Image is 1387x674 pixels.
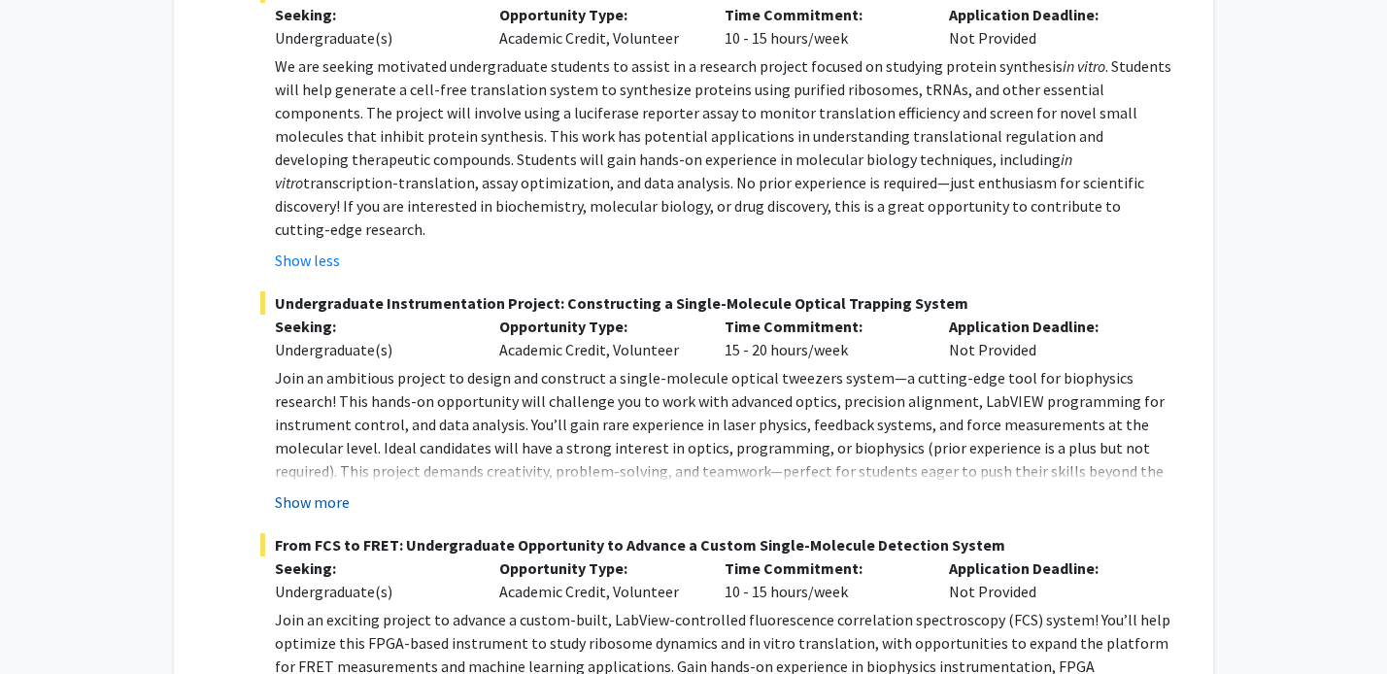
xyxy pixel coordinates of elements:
div: Not Provided [934,556,1160,603]
div: 15 - 20 hours/week [710,315,935,361]
div: Not Provided [934,315,1160,361]
p: Application Deadline: [949,556,1145,580]
span: From FCS to FRET: Undergraduate Opportunity to Advance a Custom Single-Molecule Detection System [260,533,1174,556]
p: Seeking: [275,3,471,26]
p: Seeking: [275,315,471,338]
p: Time Commitment: [725,315,921,338]
div: Undergraduate(s) [275,26,471,50]
button: Show more [275,490,350,514]
div: Undergraduate(s) [275,580,471,603]
iframe: Chat [15,587,83,659]
div: Not Provided [934,3,1160,50]
p: Seeking: [275,556,471,580]
p: Application Deadline: [949,3,1145,26]
span: . Students will help generate a cell-free translation system to synthesize proteins using purifie... [275,56,1171,169]
span: We are seeking motivated undergraduate students to assist in a research project focused on studyi... [275,56,1063,76]
p: Opportunity Type: [499,3,695,26]
div: Academic Credit, Volunteer [485,315,710,361]
div: Academic Credit, Volunteer [485,556,710,603]
p: Time Commitment: [725,3,921,26]
span: Undergraduate Instrumentation Project: Constructing a Single-Molecule Optical Trapping System [260,291,1174,315]
p: Time Commitment: [725,556,921,580]
p: Opportunity Type: [499,315,695,338]
div: 10 - 15 hours/week [710,556,935,603]
button: Show less [275,249,340,272]
span: transcription-translation, assay optimization, and data analysis. No prior experience is required... [275,173,1144,239]
p: Opportunity Type: [499,556,695,580]
div: Undergraduate(s) [275,338,471,361]
div: 10 - 15 hours/week [710,3,935,50]
div: Academic Credit, Volunteer [485,3,710,50]
span: Join an ambitious project to design and construct a single-molecule optical tweezers system—a cut... [275,368,1165,504]
em: in vitro [1063,56,1105,76]
p: Application Deadline: [949,315,1145,338]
